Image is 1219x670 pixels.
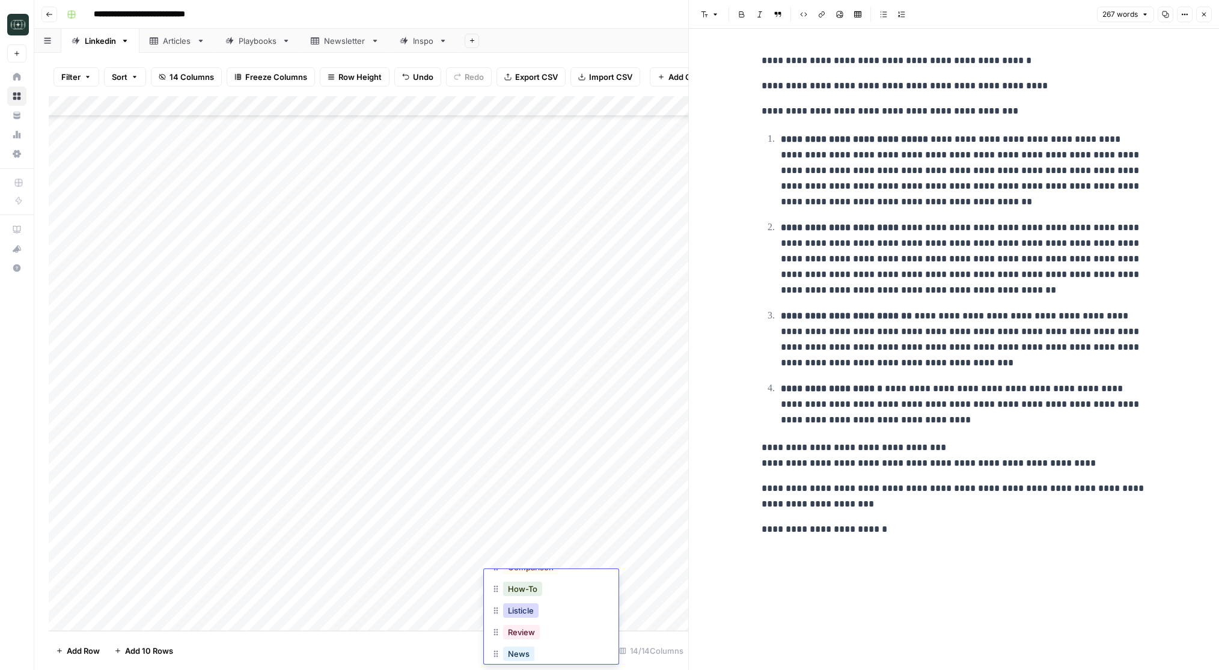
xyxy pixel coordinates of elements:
button: What's new? [7,239,26,258]
button: Row Height [320,67,390,87]
button: Sort [104,67,146,87]
span: 14 Columns [170,71,214,83]
button: Help + Support [7,258,26,278]
button: Export CSV [496,67,566,87]
a: Home [7,67,26,87]
a: Newsletter [301,29,390,53]
button: Add Column [650,67,723,87]
div: Inspo [413,35,434,47]
span: Redo [465,71,484,83]
span: Export CSV [515,71,558,83]
div: Linkedin [85,35,116,47]
span: Row Height [338,71,382,83]
div: Review [491,623,611,644]
span: Sort [112,71,127,83]
button: Workspace: Catalyst [7,10,26,40]
button: Add Row [49,641,107,660]
a: Playbooks [215,29,301,53]
button: Undo [394,67,441,87]
span: Undo [413,71,433,83]
span: Add 10 Rows [125,645,173,657]
img: Catalyst Logo [7,14,29,35]
a: Browse [7,87,26,106]
span: 267 words [1102,9,1138,20]
span: Add Row [67,645,100,657]
a: Linkedin [61,29,139,53]
button: Listicle [503,603,539,618]
button: Redo [446,67,492,87]
a: Articles [139,29,215,53]
div: Listicle [491,601,611,623]
div: Newsletter [324,35,366,47]
div: News [491,644,611,666]
div: Articles [163,35,192,47]
button: How-To [503,582,542,596]
span: Filter [61,71,81,83]
a: Usage [7,125,26,144]
button: News [503,647,534,661]
a: Inspo [390,29,457,53]
button: Review [503,625,540,639]
button: Add 10 Rows [107,641,180,660]
a: Settings [7,144,26,163]
a: Your Data [7,106,26,125]
a: AirOps Academy [7,220,26,239]
button: Filter [53,67,99,87]
span: Add Column [668,71,715,83]
button: 14 Columns [151,67,222,87]
span: Freeze Columns [245,71,307,83]
button: Import CSV [570,67,640,87]
div: Playbooks [239,35,277,47]
div: How-To [491,579,611,601]
div: 14/14 Columns [614,641,688,660]
span: Import CSV [589,71,632,83]
button: 267 words [1097,7,1154,22]
button: Freeze Columns [227,67,315,87]
div: What's new? [8,240,26,258]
